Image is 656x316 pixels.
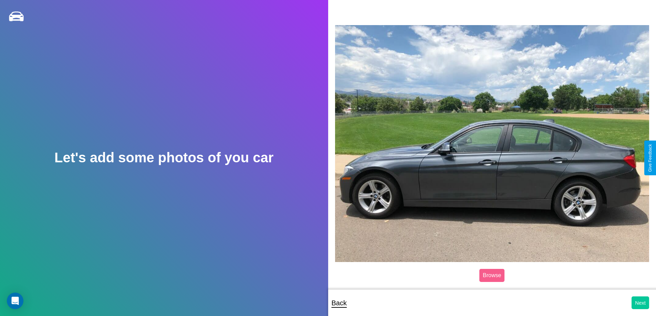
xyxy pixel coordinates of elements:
[479,269,504,282] label: Browse
[332,297,347,309] p: Back
[54,150,273,165] h2: Let's add some photos of you car
[632,296,649,309] button: Next
[7,293,23,309] div: Open Intercom Messenger
[335,25,649,262] img: posted
[648,144,653,172] div: Give Feedback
